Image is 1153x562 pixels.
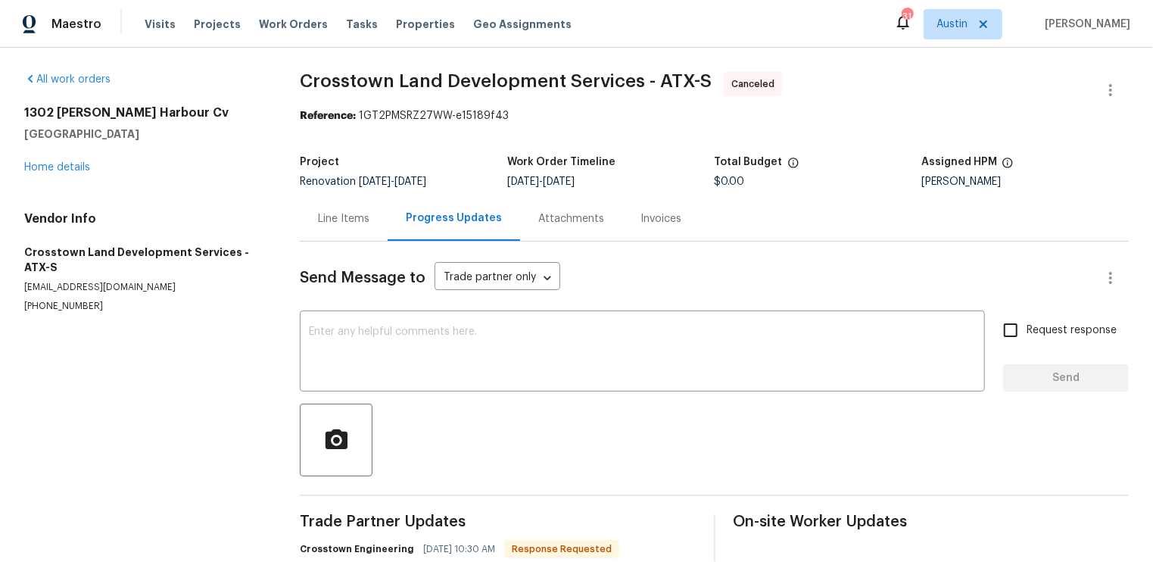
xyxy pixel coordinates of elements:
span: Projects [194,17,241,32]
h4: Vendor Info [24,211,263,226]
span: Work Orders [259,17,328,32]
span: Maestro [51,17,101,32]
span: Tasks [346,19,378,30]
div: 1GT2PMSRZ27WW-e15189f43 [300,108,1129,123]
a: All work orders [24,74,111,85]
h6: Crosstown Engineering [300,542,414,557]
div: [PERSON_NAME] [921,176,1129,187]
span: Request response [1027,323,1117,339]
p: [EMAIL_ADDRESS][DOMAIN_NAME] [24,281,263,294]
span: Geo Assignments [473,17,572,32]
div: Line Items [318,211,369,226]
h5: Crosstown Land Development Services - ATX-S [24,245,263,275]
span: The total cost of line items that have been proposed by Opendoor. This sum includes line items th... [787,157,799,176]
div: 31 [902,9,912,24]
span: On-site Worker Updates [734,514,1130,529]
span: The hpm assigned to this work order. [1002,157,1014,176]
span: [PERSON_NAME] [1039,17,1130,32]
span: [DATE] [359,176,391,187]
span: Austin [936,17,968,32]
div: Attachments [538,211,604,226]
span: Trade Partner Updates [300,514,696,529]
span: Properties [396,17,455,32]
h5: Assigned HPM [921,157,997,167]
div: Trade partner only [435,266,560,291]
a: Home details [24,162,90,173]
span: Renovation [300,176,426,187]
h2: 1302 [PERSON_NAME] Harbour Cv [24,105,263,120]
span: Send Message to [300,270,425,286]
span: [DATE] [394,176,426,187]
b: Reference: [300,111,356,121]
span: Canceled [731,76,781,92]
h5: [GEOGRAPHIC_DATA] [24,126,263,142]
span: - [359,176,426,187]
span: Visits [145,17,176,32]
h5: Project [300,157,339,167]
span: [DATE] [507,176,539,187]
div: Invoices [640,211,681,226]
span: $0.00 [715,176,745,187]
p: [PHONE_NUMBER] [24,300,263,313]
h5: Work Order Timeline [507,157,615,167]
span: [DATE] 10:30 AM [423,542,495,557]
h5: Total Budget [715,157,783,167]
span: Crosstown Land Development Services - ATX-S [300,72,712,90]
span: - [507,176,575,187]
span: [DATE] [543,176,575,187]
span: Response Requested [506,542,618,557]
div: Progress Updates [406,211,502,226]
